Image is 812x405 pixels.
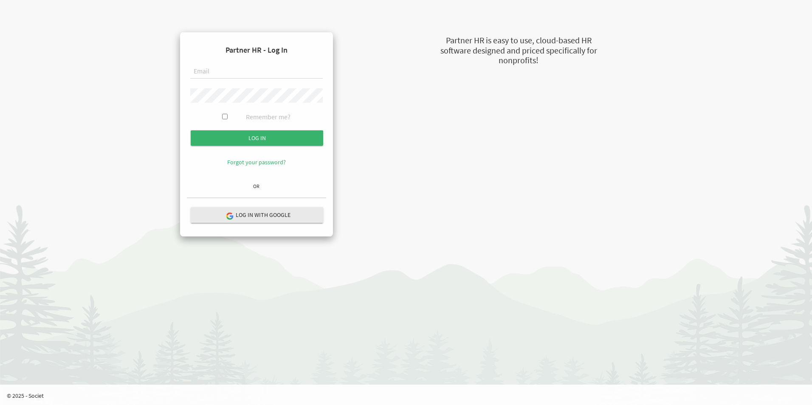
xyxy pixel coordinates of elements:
p: © 2025 - Societ [7,391,812,400]
div: software designed and priced specifically for [398,45,640,57]
input: Email [190,65,323,79]
img: google-logo.png [226,212,233,219]
button: Log in with Google [191,207,323,223]
input: Log in [191,130,323,146]
h4: Partner HR - Log In [187,39,326,61]
div: nonprofits! [398,54,640,67]
h6: OR [187,183,326,189]
a: Forgot your password? [227,158,286,166]
label: Remember me? [246,112,290,122]
div: Partner HR is easy to use, cloud-based HR [398,34,640,47]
